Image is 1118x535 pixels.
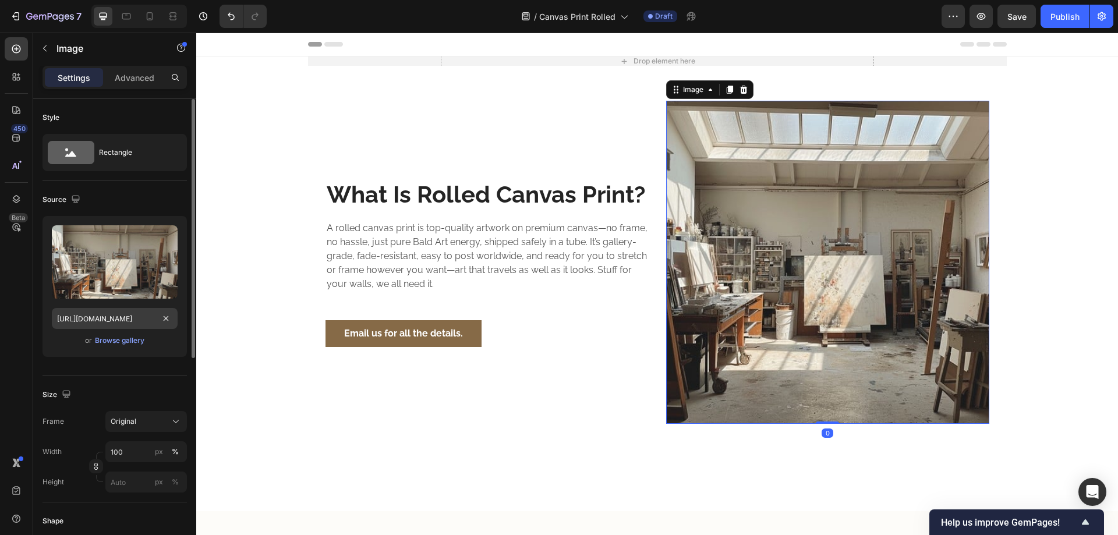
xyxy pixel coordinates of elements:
div: Shape [43,516,63,526]
div: px [155,477,163,487]
div: Style [43,112,59,123]
div: Size [43,387,73,403]
p: Settings [58,72,90,84]
img: preview-image [52,225,178,299]
div: Rectangle [99,139,170,166]
p: 7 [76,9,82,23]
div: Open Intercom Messenger [1078,478,1106,506]
iframe: To enrich screen reader interactions, please activate Accessibility in Grammarly extension settings [196,33,1118,535]
button: Publish [1041,5,1089,28]
div: px [155,447,163,457]
div: Browse gallery [95,335,144,346]
label: Height [43,477,64,487]
span: / [534,10,537,23]
span: or [85,334,92,348]
button: px [168,445,182,459]
button: % [152,445,166,459]
button: px [168,475,182,489]
span: Help us improve GemPages! [941,517,1078,528]
p: Image [56,41,155,55]
input: https://example.com/image.jpg [52,308,178,329]
div: 450 [11,124,28,133]
div: Source [43,192,83,208]
span: Original [111,416,136,427]
input: px% [105,441,187,462]
span: Canvas Print Rolled [539,10,615,23]
span: Draft [655,11,673,22]
button: % [152,475,166,489]
button: Browse gallery [94,335,145,346]
div: Publish [1050,10,1080,23]
div: Beta [9,213,28,222]
label: Width [43,447,62,457]
label: Frame [43,416,64,427]
button: Original [105,411,187,432]
img: Artist_creative_space.jpg [470,68,793,391]
div: Undo/Redo [220,5,267,28]
div: % [172,447,179,457]
p: Advanced [115,72,154,84]
button: Show survey - Help us improve GemPages! [941,515,1092,529]
div: % [172,477,179,487]
input: px% [105,472,187,493]
div: Image [484,52,510,62]
button: 7 [5,5,87,28]
span: Save [1007,12,1027,22]
div: 0 [625,396,637,405]
button: Save [997,5,1036,28]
